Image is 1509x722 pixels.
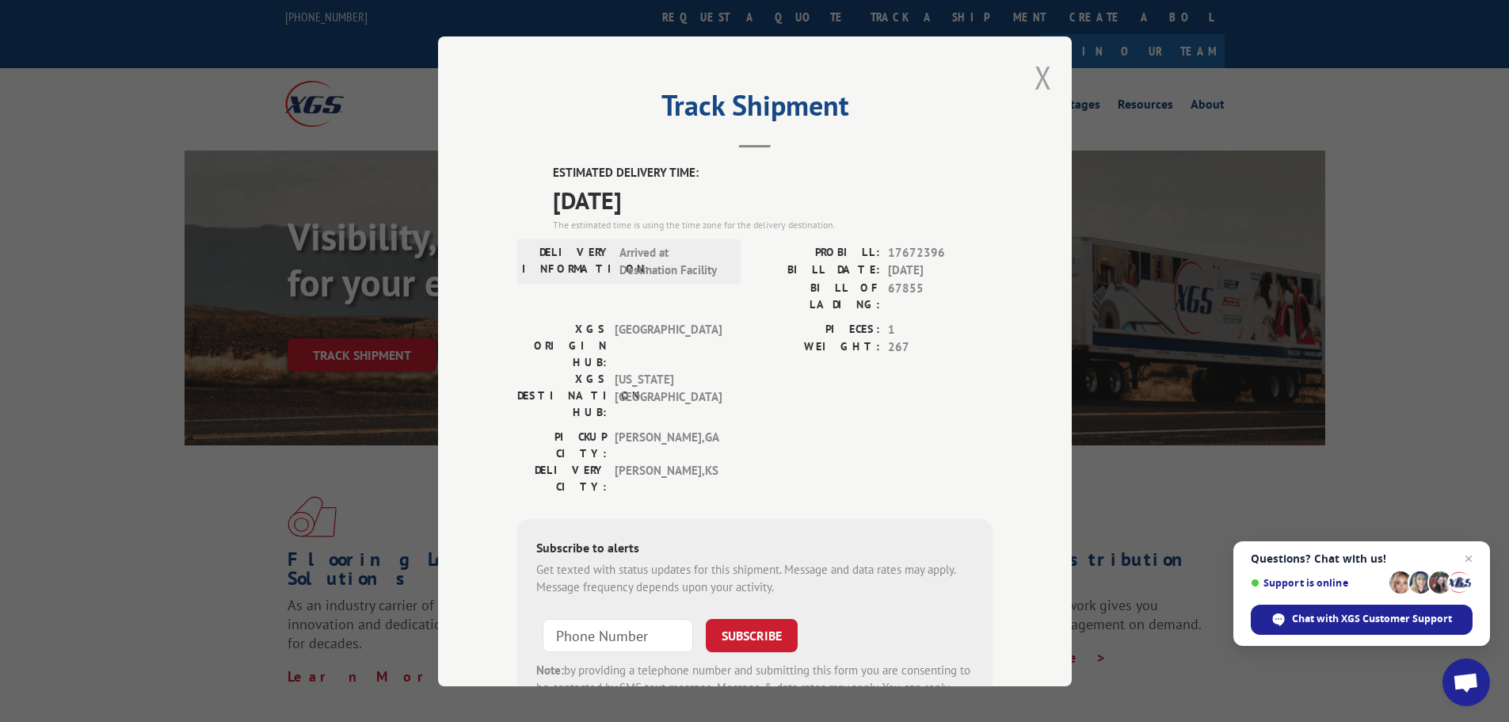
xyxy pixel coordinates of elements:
div: The estimated time is using the time zone for the delivery destination. [553,217,993,231]
span: [PERSON_NAME] , GA [615,428,722,461]
label: PICKUP CITY: [517,428,607,461]
label: BILL OF LADING: [755,279,880,312]
span: [DATE] [553,181,993,217]
h2: Track Shipment [517,94,993,124]
span: Arrived at Destination Facility [619,243,726,279]
span: Chat with XGS Customer Support [1292,612,1452,626]
span: [US_STATE][GEOGRAPHIC_DATA] [615,370,722,420]
div: Get texted with status updates for this shipment. Message and data rates may apply. Message frequ... [536,560,974,596]
button: Close modal [1035,56,1052,98]
button: SUBSCRIBE [706,618,798,651]
label: XGS DESTINATION HUB: [517,370,607,420]
span: 267 [888,338,993,357]
input: Phone Number [543,618,693,651]
label: DELIVERY CITY: [517,461,607,495]
span: 17672396 [888,243,993,262]
label: PROBILL: [755,243,880,262]
label: WEIGHT: [755,338,880,357]
span: Close chat [1459,549,1478,568]
label: DELIVERY INFORMATION: [522,243,612,279]
label: PIECES: [755,320,880,338]
span: [GEOGRAPHIC_DATA] [615,320,722,370]
span: 67855 [888,279,993,312]
label: BILL DATE: [755,262,880,280]
div: by providing a telephone number and submitting this form you are consenting to be contacted by SM... [536,661,974,715]
span: [PERSON_NAME] , KS [615,461,722,495]
strong: Note: [536,662,564,677]
div: Chat with XGS Customer Support [1251,605,1473,635]
span: Support is online [1251,577,1384,589]
span: [DATE] [888,262,993,280]
label: XGS ORIGIN HUB: [517,320,607,370]
div: Open chat [1442,659,1490,706]
span: Questions? Chat with us! [1251,552,1473,565]
span: 1 [888,320,993,338]
div: Subscribe to alerts [536,537,974,560]
label: ESTIMATED DELIVERY TIME: [553,164,993,182]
